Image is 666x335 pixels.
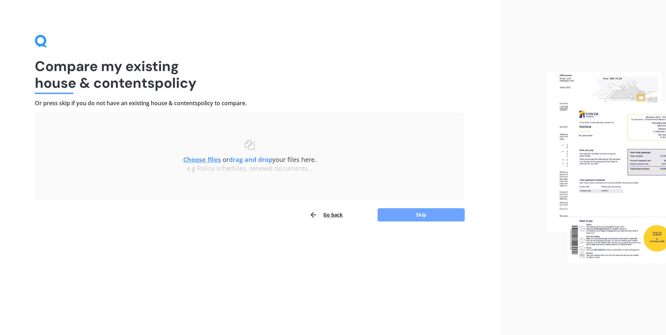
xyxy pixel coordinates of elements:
[547,72,666,263] img: files.webp
[183,155,221,164] u: Choose files
[35,58,465,91] h1: Compare my existing house & contents policy
[49,165,451,172] div: e.g Policy schedules, renewal documents...
[309,208,343,222] button: Go back
[35,100,465,107] h4: Or press skip if you do not have an existing house & contents policy to compare.
[183,155,316,164] span: or your files here.
[229,155,272,164] b: drag and drop
[378,208,465,221] button: Skip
